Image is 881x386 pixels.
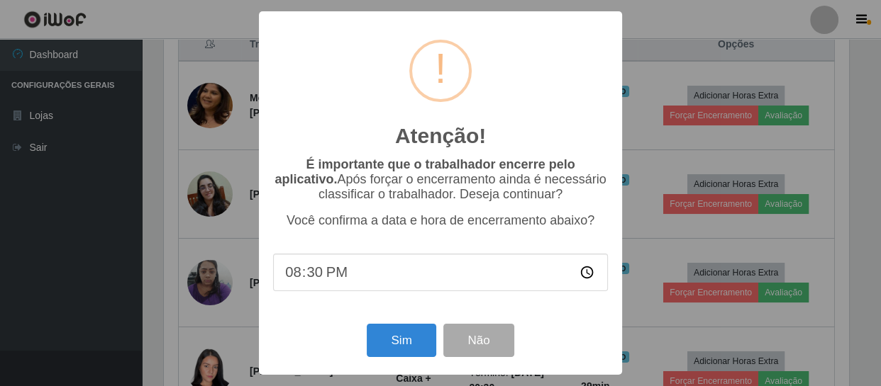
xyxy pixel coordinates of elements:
button: Sim [367,324,436,357]
p: Após forçar o encerramento ainda é necessário classificar o trabalhador. Deseja continuar? [273,157,608,202]
button: Não [443,324,514,357]
h2: Atenção! [395,123,486,149]
p: Você confirma a data e hora de encerramento abaixo? [273,213,608,228]
b: É importante que o trabalhador encerre pelo aplicativo. [275,157,575,186]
